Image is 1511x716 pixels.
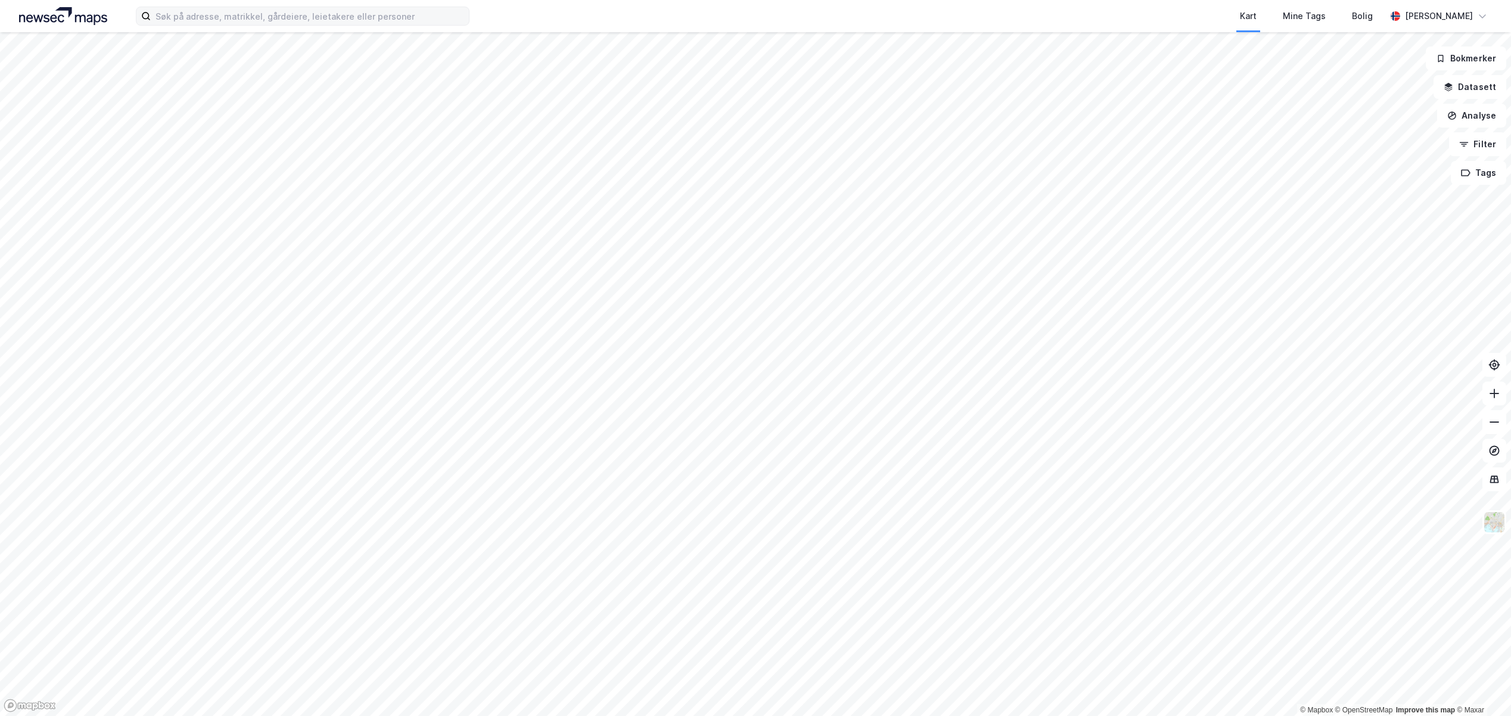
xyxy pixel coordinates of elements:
[1300,706,1333,714] a: Mapbox
[1483,511,1506,534] img: Z
[19,7,107,25] img: logo.a4113a55bc3d86da70a041830d287a7e.svg
[1352,9,1373,23] div: Bolig
[4,699,56,712] a: Mapbox homepage
[1405,9,1473,23] div: [PERSON_NAME]
[1240,9,1257,23] div: Kart
[1283,9,1326,23] div: Mine Tags
[1434,75,1506,99] button: Datasett
[1451,161,1506,185] button: Tags
[1335,706,1393,714] a: OpenStreetMap
[1396,706,1455,714] a: Improve this map
[1451,659,1511,716] div: Chatt-widget
[1437,104,1506,128] button: Analyse
[1449,132,1506,156] button: Filter
[1451,659,1511,716] iframe: Chat Widget
[151,7,469,25] input: Søk på adresse, matrikkel, gårdeiere, leietakere eller personer
[1426,47,1506,70] button: Bokmerker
